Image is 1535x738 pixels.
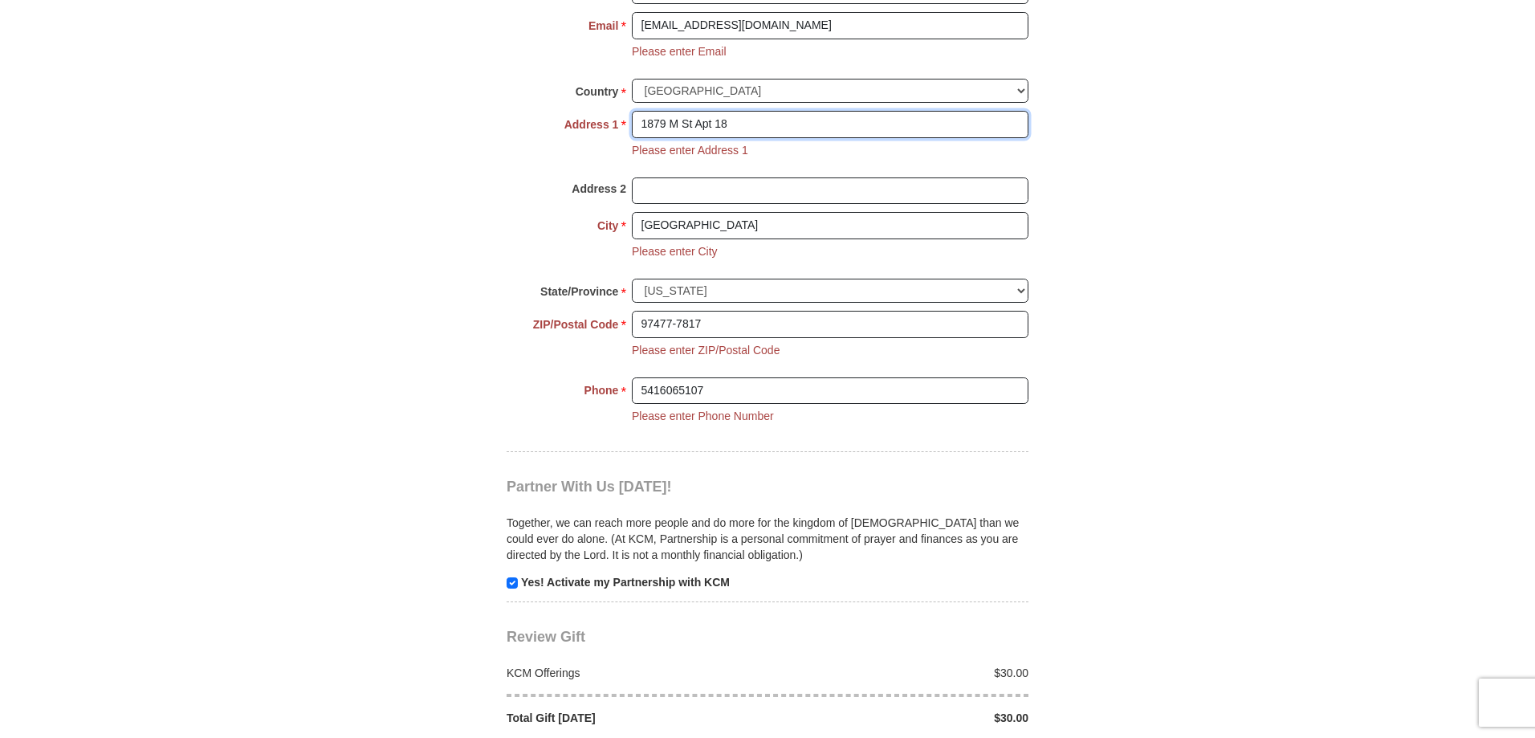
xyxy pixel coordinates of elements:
[632,43,727,59] li: Please enter Email
[507,515,1028,563] p: Together, we can reach more people and do more for the kingdom of [DEMOGRAPHIC_DATA] than we coul...
[521,576,730,589] strong: Yes! Activate my Partnership with KCM
[632,408,774,424] li: Please enter Phone Number
[597,214,618,237] strong: City
[584,379,619,402] strong: Phone
[632,243,718,259] li: Please enter City
[767,665,1037,681] div: $30.00
[507,479,672,495] span: Partner With Us [DATE]!
[507,629,585,645] span: Review Gift
[564,113,619,136] strong: Address 1
[572,177,626,200] strong: Address 2
[576,80,619,103] strong: Country
[499,665,768,681] div: KCM Offerings
[632,142,748,158] li: Please enter Address 1
[588,14,618,37] strong: Email
[767,710,1037,726] div: $30.00
[533,313,619,336] strong: ZIP/Postal Code
[540,280,618,303] strong: State/Province
[632,342,780,358] li: Please enter ZIP/Postal Code
[499,710,768,726] div: Total Gift [DATE]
